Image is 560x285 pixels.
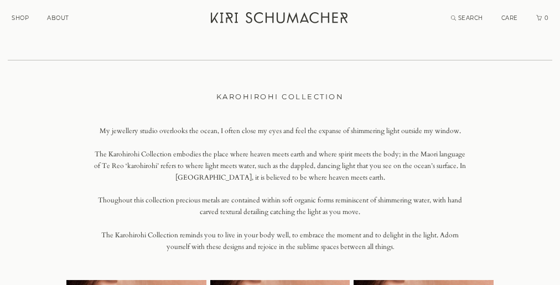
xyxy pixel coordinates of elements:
p: Thoughout this collection p [91,195,469,218]
a: SHOP [12,14,29,22]
a: CARE [501,14,518,22]
em: . [393,242,394,251]
a: Kiri Schumacher Home [204,6,356,33]
span: My jewellery studio overlooks the ocean, I often close my eyes and feel the expanse of shimmering... [100,126,461,135]
a: ABOUT [47,14,69,22]
span: recious metals are contained within soft organic forms reminiscent of shimmering water, with hand... [180,196,462,216]
h2: KAROHIROHI COLLECTION [66,90,494,103]
span: 0 [543,14,549,22]
p: n the Maori language of Te Reo ‘karohirohi’ refers to where light meets water, such as the dapple... [91,149,469,184]
a: Search [451,14,483,22]
span: The Karohirohi Collection embodies the place where heaven meets earth and where spirit meets the ... [95,150,404,159]
span: SEARCH [458,14,483,22]
a: Cart [536,14,549,22]
span: The Karohirohi Collection reminds you to live in your body well, to embrace the moment and to del... [101,231,459,251]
